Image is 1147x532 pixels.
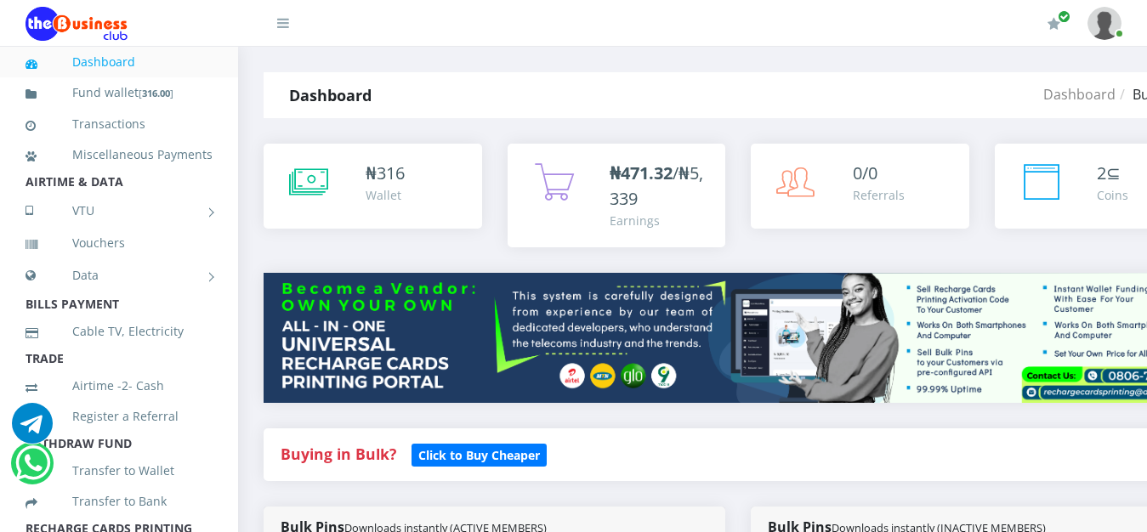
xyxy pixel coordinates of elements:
[26,105,213,144] a: Transactions
[610,212,709,229] div: Earnings
[26,482,213,521] a: Transfer to Bank
[26,42,213,82] a: Dashboard
[751,144,969,229] a: 0/0 Referrals
[1058,10,1070,23] span: Renew/Upgrade Subscription
[264,144,482,229] a: ₦316 Wallet
[26,135,213,174] a: Miscellaneous Payments
[1097,161,1106,184] span: 2
[281,444,396,464] strong: Buying in Bulk?
[853,186,905,204] div: Referrals
[15,456,50,484] a: Chat for support
[366,161,405,186] div: ₦
[508,144,726,247] a: ₦471.32/₦5,339 Earnings
[26,397,213,436] a: Register a Referral
[377,161,405,184] span: 316
[610,161,703,210] span: /₦5,339
[26,312,213,351] a: Cable TV, Electricity
[139,87,173,99] small: [ ]
[418,447,540,463] b: Click to Buy Cheaper
[142,87,170,99] b: 316.00
[12,416,53,444] a: Chat for support
[1097,186,1128,204] div: Coins
[853,161,877,184] span: 0/0
[26,451,213,490] a: Transfer to Wallet
[26,7,128,41] img: Logo
[1048,17,1060,31] i: Renew/Upgrade Subscription
[1087,7,1121,40] img: User
[26,254,213,297] a: Data
[1043,85,1116,104] a: Dashboard
[610,161,673,184] b: ₦471.32
[26,224,213,263] a: Vouchers
[26,190,213,232] a: VTU
[366,186,405,204] div: Wallet
[412,444,547,464] a: Click to Buy Cheaper
[26,73,213,113] a: Fund wallet[316.00]
[1097,161,1128,186] div: ⊆
[26,366,213,405] a: Airtime -2- Cash
[289,85,372,105] strong: Dashboard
